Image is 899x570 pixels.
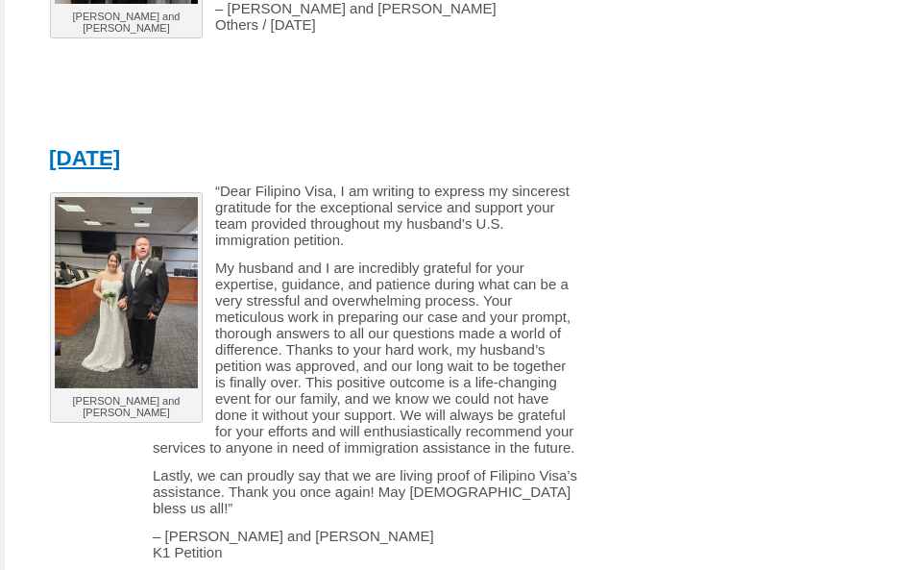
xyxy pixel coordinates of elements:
[37,260,589,456] p: My husband and I are incredibly grateful for your expertise, guidance, and patience during what c...
[37,183,589,248] p: “Dear Filipino Visa, I am writing to express my sincerest gratitude for the exceptional service a...
[37,467,589,516] p: Lastly, we can proudly say that we are living proof of Filipino Visa’s assistance. Thank you once...
[55,395,198,418] p: [PERSON_NAME] and [PERSON_NAME]
[55,11,198,34] p: [PERSON_NAME] and [PERSON_NAME]
[55,197,198,388] img: Chris and Annabelle
[49,146,120,170] a: [DATE]
[153,528,434,560] span: – [PERSON_NAME] and [PERSON_NAME] K1 Petition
